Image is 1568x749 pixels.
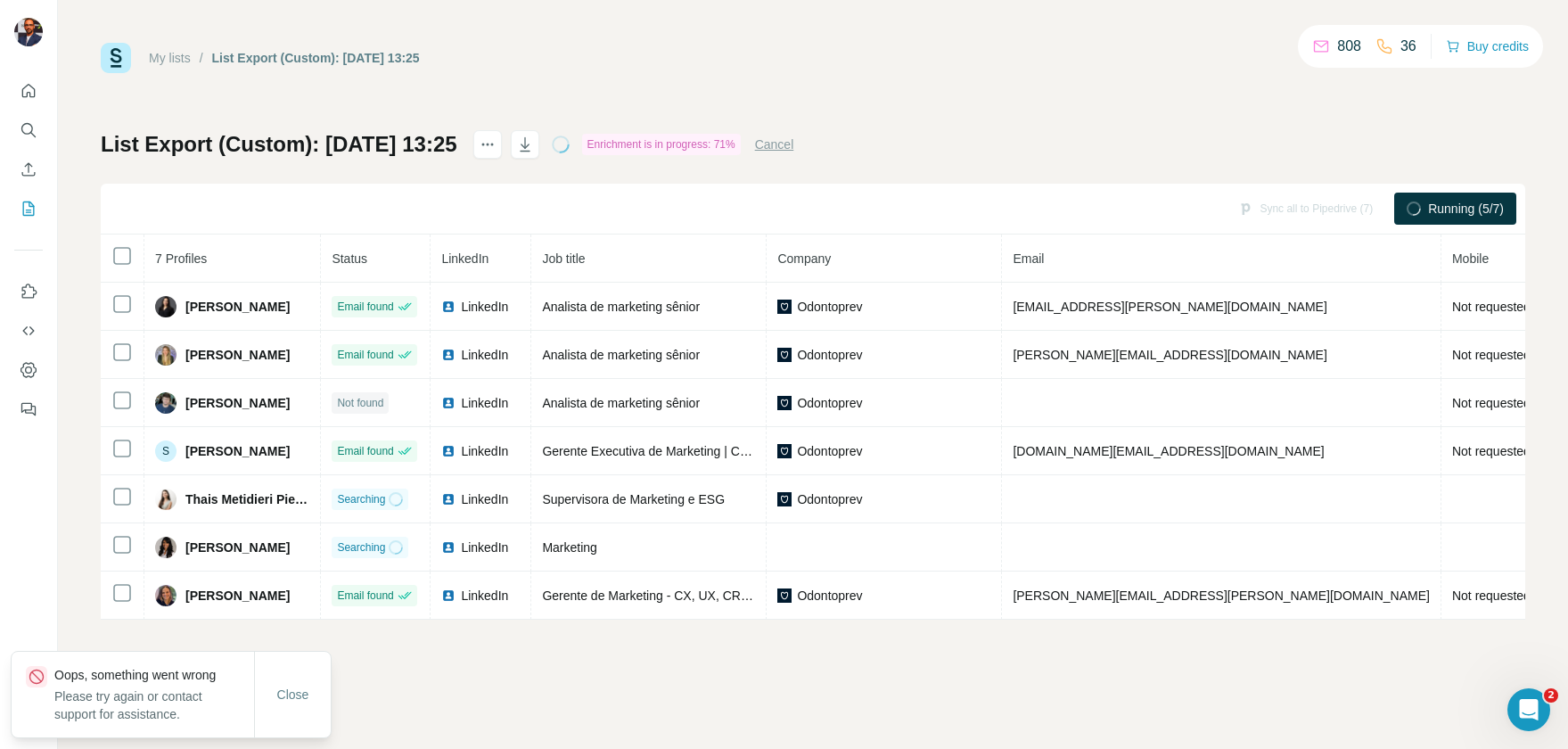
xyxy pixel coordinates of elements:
button: Cancel [755,136,794,153]
img: LinkedIn logo [441,348,456,362]
img: LinkedIn logo [441,300,456,314]
p: Oops, something went wrong [54,666,254,684]
li: / [200,49,203,67]
span: Searching [337,539,385,556]
img: LinkedIn logo [441,540,456,555]
span: Odontoprev [797,587,862,605]
img: Avatar [14,18,43,46]
span: Not requested [1452,588,1531,603]
span: [PERSON_NAME] [185,442,290,460]
button: Quick start [14,75,43,107]
span: [DOMAIN_NAME][EMAIL_ADDRESS][DOMAIN_NAME] [1013,444,1324,458]
img: company-logo [777,300,792,314]
span: Email found [337,299,393,315]
div: List Export (Custom): [DATE] 13:25 [212,49,420,67]
button: Feedback [14,393,43,425]
span: Odontoprev [797,346,862,364]
span: Marketing [542,540,596,555]
span: Email found [337,347,393,363]
button: actions [473,130,502,159]
span: [PERSON_NAME] [185,346,290,364]
button: My lists [14,193,43,225]
span: Not found [337,395,383,411]
span: [EMAIL_ADDRESS][PERSON_NAME][DOMAIN_NAME] [1013,300,1326,314]
span: Not requested [1452,300,1531,314]
img: LinkedIn logo [441,444,456,458]
span: 2 [1544,688,1558,703]
img: LinkedIn logo [441,396,456,410]
img: LinkedIn logo [441,492,456,506]
span: Gerente de Marketing - CX, UX, CRM e E-commerce [542,588,835,603]
span: Mobile [1452,251,1489,266]
img: company-logo [777,444,792,458]
span: LinkedIn [461,394,508,412]
span: Gerente Executiva de Marketing | Comunicação, Digital, Marca, Pesquisa, PR e Trade [542,444,1018,458]
img: company-logo [777,348,792,362]
img: Avatar [155,296,177,317]
button: Use Surfe on LinkedIn [14,276,43,308]
span: Analista de marketing sênior [542,396,700,410]
iframe: Intercom live chat [1507,688,1550,731]
span: Thais Metidieri Piellusch [185,490,309,508]
span: Not requested [1452,348,1531,362]
span: LinkedIn [441,251,488,266]
span: Supervisora de Marketing e ESG [542,492,725,506]
img: LinkedIn logo [441,588,456,603]
span: 7 Profiles [155,251,207,266]
img: company-logo [777,492,792,506]
img: Avatar [155,585,177,606]
span: Not requested [1452,396,1531,410]
span: Close [277,686,309,704]
span: [PERSON_NAME] [185,539,290,556]
span: LinkedIn [461,442,508,460]
span: Analista de marketing sênior [542,348,700,362]
span: LinkedIn [461,298,508,316]
span: Company [777,251,831,266]
img: Avatar [155,344,177,366]
span: Email [1013,251,1044,266]
a: My lists [149,51,191,65]
span: LinkedIn [461,490,508,508]
span: Analista de marketing sênior [542,300,700,314]
div: Enrichment is in progress: 71% [582,134,741,155]
span: Email found [337,443,393,459]
span: Odontoprev [797,298,862,316]
img: company-logo [777,396,792,410]
h1: List Export (Custom): [DATE] 13:25 [101,130,457,159]
span: LinkedIn [461,346,508,364]
button: Buy credits [1446,34,1529,59]
span: LinkedIn [461,587,508,605]
span: Running (5/7) [1428,200,1504,218]
span: Not requested [1452,444,1531,458]
button: Close [265,679,322,711]
span: Odontoprev [797,442,862,460]
p: Please try again or contact support for assistance. [54,687,254,723]
img: Surfe Logo [101,43,131,73]
img: Avatar [155,489,177,510]
button: Use Surfe API [14,315,43,347]
img: Avatar [155,392,177,414]
p: 808 [1337,36,1361,57]
span: Odontoprev [797,490,862,508]
span: Searching [337,491,385,507]
button: Search [14,114,43,146]
p: 36 [1400,36,1416,57]
span: Status [332,251,367,266]
span: [PERSON_NAME] [185,394,290,412]
span: [PERSON_NAME][EMAIL_ADDRESS][PERSON_NAME][DOMAIN_NAME] [1013,588,1430,603]
span: [PERSON_NAME] [185,587,290,605]
div: S [155,440,177,462]
img: Avatar [155,537,177,558]
img: company-logo [777,588,792,603]
span: [PERSON_NAME][EMAIL_ADDRESS][DOMAIN_NAME] [1013,348,1326,362]
span: Odontoprev [797,394,862,412]
span: LinkedIn [461,539,508,556]
span: Job title [542,251,585,266]
span: Email found [337,588,393,604]
span: [PERSON_NAME] [185,298,290,316]
button: Dashboard [14,354,43,386]
button: Enrich CSV [14,153,43,185]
